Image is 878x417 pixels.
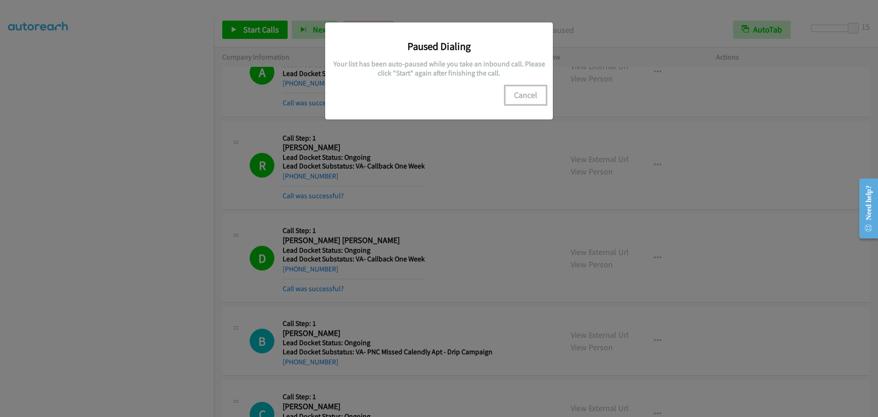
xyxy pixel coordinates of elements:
[332,40,546,53] h3: Paused Dialing
[505,86,546,104] button: Cancel
[332,60,546,77] h5: Your list has been auto-paused while you take an inbound call. Please click "Start" again after f...
[851,172,878,245] iframe: Resource Center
